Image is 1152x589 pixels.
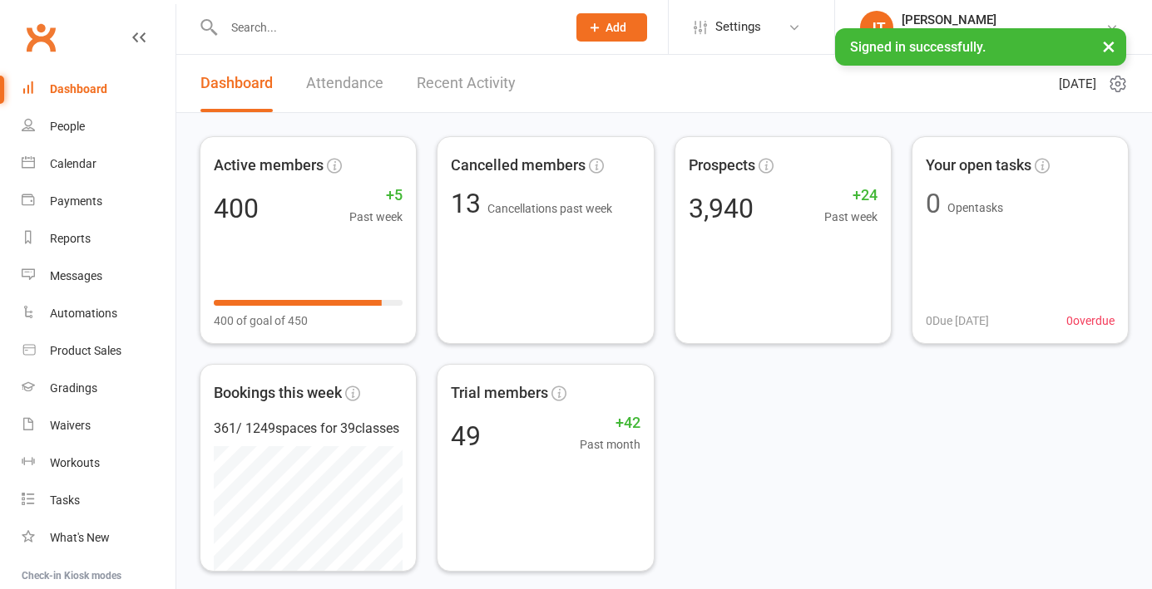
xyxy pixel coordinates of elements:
span: Trial members [451,381,548,405]
div: 3,940 [689,195,754,222]
div: Dashboard [50,82,107,96]
div: Calendar [50,157,96,170]
a: Dashboard [22,71,176,108]
span: Cancellations past week [487,202,612,215]
a: Workouts [22,444,176,482]
div: Workouts [50,456,100,469]
button: Add [576,13,647,42]
span: Past week [824,208,878,226]
span: Past week [349,208,403,226]
span: +24 [824,184,878,208]
span: Open tasks [947,201,1003,214]
div: Messages [50,269,102,282]
a: People [22,108,176,145]
span: Bookings this week [214,381,342,405]
span: 0 Due [DATE] [926,312,989,330]
a: What's New [22,519,176,557]
span: Active members [214,154,324,178]
div: Waivers [50,419,91,432]
span: Cancelled members [451,154,586,178]
div: Payments [50,194,102,208]
a: Reports [22,220,176,258]
span: 0 overdue [1066,312,1115,330]
div: People [50,120,85,133]
div: What's New [50,531,110,544]
div: Product Sales [50,344,121,357]
a: Attendance [306,55,383,112]
a: Recent Activity [417,55,516,112]
span: Prospects [689,154,755,178]
span: Settings [715,8,761,46]
span: Add [606,21,626,34]
div: Reports [50,232,91,245]
span: Past month [580,435,640,454]
input: Search... [219,16,555,39]
span: +5 [349,184,403,208]
a: Dashboard [200,55,273,112]
span: +42 [580,411,640,435]
div: Tasks [50,493,80,507]
a: Messages [22,258,176,295]
a: Calendar [22,145,176,183]
div: 0 [926,190,941,217]
div: Automations [50,307,117,320]
span: Your open tasks [926,154,1031,178]
a: Waivers [22,407,176,444]
div: Gradings [50,381,97,395]
div: 49 [451,423,481,449]
span: [DATE] [1059,74,1096,94]
div: JT [860,11,893,44]
a: Tasks [22,482,176,519]
div: 361 / 1249 spaces for 39 classes [214,418,403,439]
span: Signed in successfully. [850,39,986,55]
span: 13 [451,188,487,219]
span: 400 of goal of 450 [214,312,308,330]
a: Automations [22,295,176,332]
div: [PERSON_NAME] [902,12,1105,27]
a: Gradings [22,370,176,407]
div: 400 [214,195,259,222]
a: Clubworx [20,17,62,58]
div: Urban Muaythai - [GEOGRAPHIC_DATA] [902,27,1105,42]
a: Product Sales [22,332,176,370]
a: Payments [22,183,176,220]
button: × [1094,28,1124,64]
